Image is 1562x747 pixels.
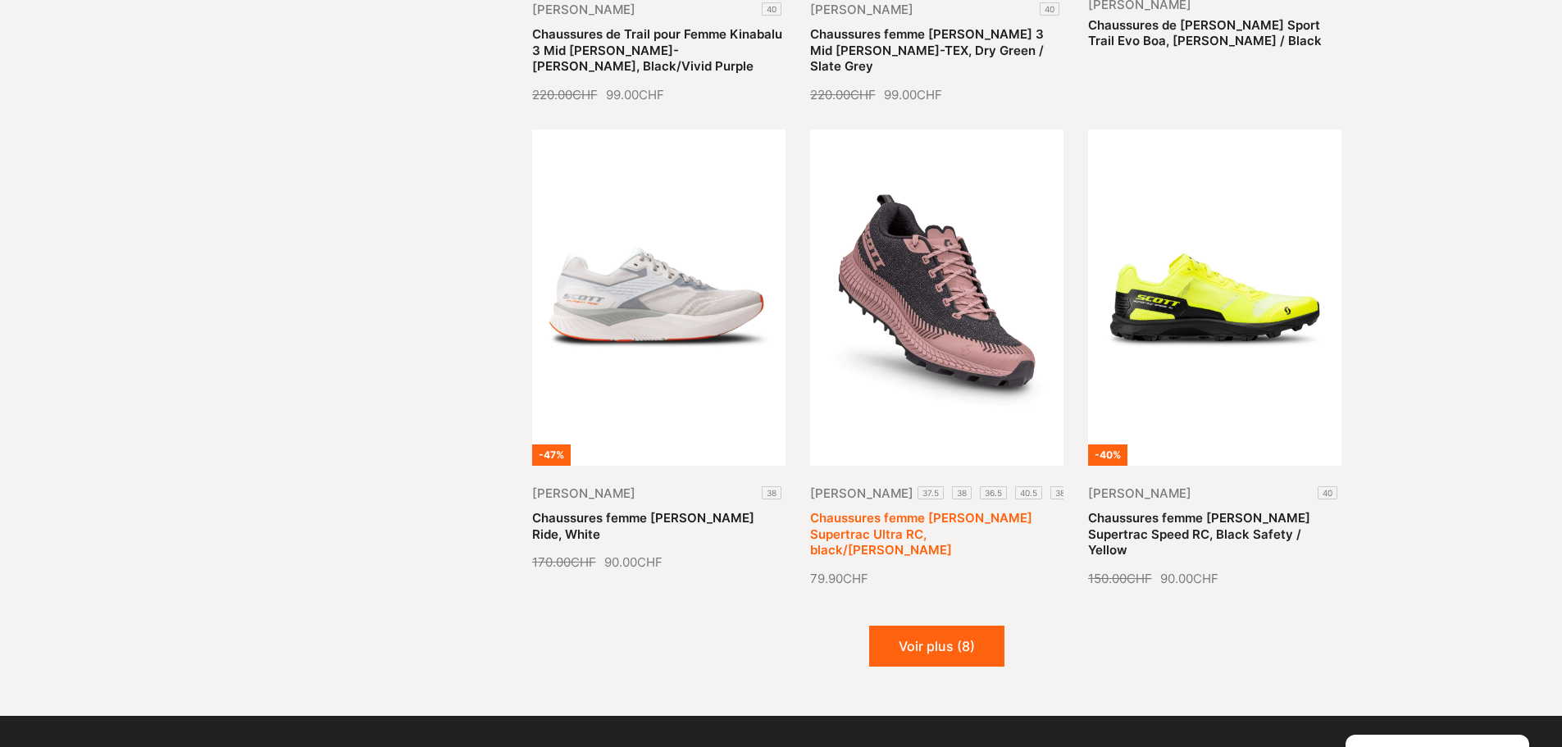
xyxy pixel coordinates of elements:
[1088,510,1310,558] a: Chaussures femme [PERSON_NAME] Supertrac Speed RC, Black Safety / Yellow
[532,510,754,542] a: Chaussures femme [PERSON_NAME] Ride, White
[532,26,782,74] a: Chaussures de Trail pour Femme Kinabalu 3 Mid [PERSON_NAME]-[PERSON_NAME], Black/Vivid Purple
[810,510,1032,558] a: Chaussures femme [PERSON_NAME] Supertrac Ultra RC, black/[PERSON_NAME]
[869,626,1004,667] button: Voir plus (8)
[1088,17,1322,49] a: Chaussures de [PERSON_NAME] Sport Trail Evo Boa, [PERSON_NAME] / Black
[810,26,1044,74] a: Chaussures femme [PERSON_NAME] 3 Mid [PERSON_NAME]-TEX, Dry Green / Slate Grey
